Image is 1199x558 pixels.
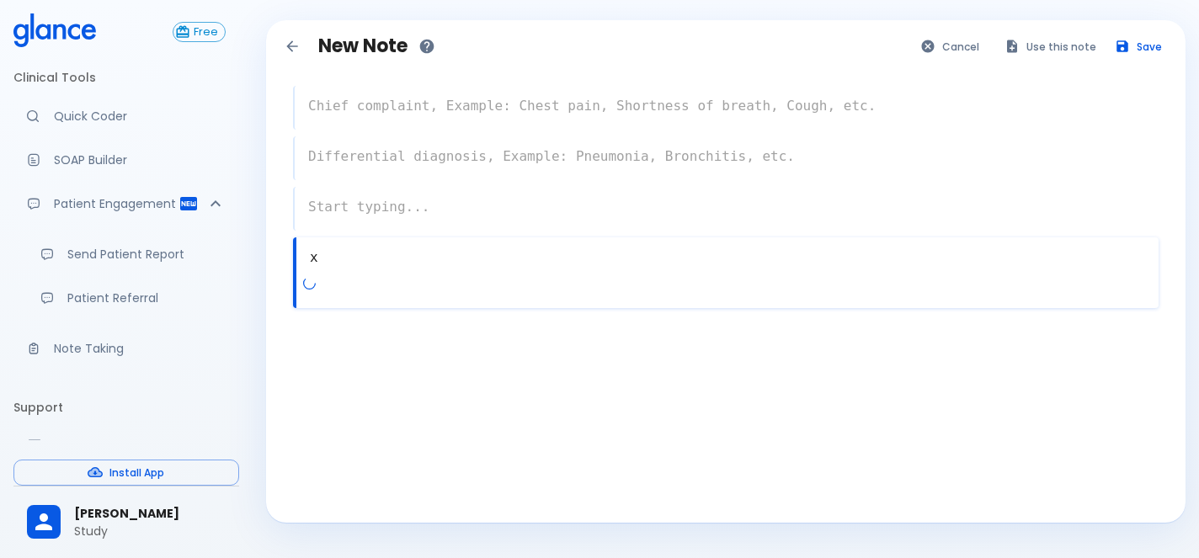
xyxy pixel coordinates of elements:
button: Save note [1106,35,1172,59]
p: Patient Referral [67,290,226,306]
li: Clinical Tools [13,57,239,98]
span: Free [187,26,225,39]
button: Free [173,22,226,42]
button: Install App [13,460,239,486]
button: Use this note for Quick Coder, SOAP Builder, Patient Report [996,35,1106,59]
a: Advanced note-taking [13,330,239,367]
p: Quick Coder [54,108,226,125]
a: Send a patient summary [27,236,239,273]
p: SOAP Builder [54,151,226,168]
h1: New Note [318,35,408,57]
p: Note Taking [54,340,226,357]
a: Moramiz: Find ICD10AM codes instantly [13,98,239,135]
p: Patient Engagement [54,195,179,212]
a: Click to view or change your subscription [173,22,239,42]
button: How to use notes [414,34,440,59]
a: Get help from our support team [13,428,239,465]
li: Support [13,387,239,428]
p: Help Center [54,438,226,454]
button: Cancel and go back to notes [912,35,989,59]
button: Back to notes [280,34,305,59]
div: [PERSON_NAME]Study [13,493,239,551]
p: Study [74,523,226,539]
textarea: x [296,241,1159,274]
div: Patient Reports & Referrals [13,185,239,222]
a: Docugen: Compose a clinical documentation in seconds [13,141,239,178]
a: Receive patient referrals [27,279,239,316]
span: [PERSON_NAME] [74,505,226,523]
p: Send Patient Report [67,246,226,263]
